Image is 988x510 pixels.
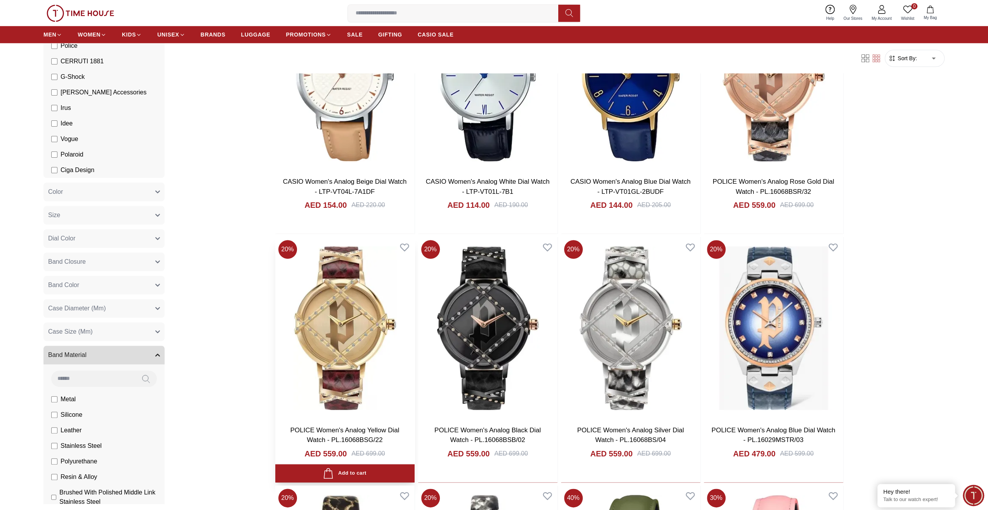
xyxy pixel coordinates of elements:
[920,15,940,21] span: My Bag
[351,200,385,210] div: AED 220.00
[347,31,363,38] span: SALE
[51,151,57,158] input: Polaroid
[51,494,56,500] input: Brushed With Polished Middle Link Stainless Steel
[590,448,632,459] h4: AED 559.00
[304,200,347,211] h4: AED 154.00
[201,28,226,42] a: BRANDS
[275,237,415,419] img: POLICE Women's Analog Yellow Dial Watch - PL.16068BSG/22
[43,206,165,225] button: Size
[378,31,402,38] span: GIFTING
[51,427,57,433] input: Leather
[61,410,82,419] span: Silicone
[570,178,690,195] a: CASIO Women's Analog Blue Dial Watch - LTP-VT01GL-2BUDF
[51,74,57,80] input: G-Shock
[713,178,834,195] a: POLICE Women's Analog Rose Gold Dial Watch - PL.16068BSR/32
[48,187,63,197] span: Color
[883,488,949,496] div: Hey there!
[51,105,57,111] input: Irus
[51,43,57,49] input: Police
[447,448,490,459] h4: AED 559.00
[78,31,101,38] span: WOMEN
[823,16,837,21] span: Help
[963,485,984,506] div: Chat Widget
[51,120,57,127] input: Idee
[61,395,76,404] span: Metal
[51,412,57,418] input: Silicone
[43,252,165,271] button: Band Closure
[418,237,557,419] img: POLICE Women's Analog Black Dial Watch - PL.16068BSB/02
[577,426,684,444] a: POLICE Women's Analog Silver Dial Watch - PL.16068BS/04
[704,237,843,419] img: POLICE Women's Analog Blue Dial Watch - PL.16029MSTR/03
[421,240,440,259] span: 20 %
[323,468,366,479] div: Add to cart
[157,28,185,42] a: UNISEX
[51,443,57,449] input: Stainless Steel
[898,16,917,21] span: Wishlist
[59,488,160,507] span: Brushed With Polished Middle Link Stainless Steel
[157,31,179,38] span: UNISEX
[868,16,895,21] span: My Account
[421,489,440,507] span: 20 %
[43,299,165,318] button: Case Diameter (Mm)
[278,489,297,507] span: 20 %
[707,489,726,507] span: 30 %
[351,449,385,458] div: AED 699.00
[780,449,813,458] div: AED 599.00
[418,28,454,42] a: CASIO SALE
[494,200,528,210] div: AED 190.00
[48,350,87,360] span: Band Material
[61,426,82,435] span: Leather
[821,3,839,23] a: Help
[61,441,102,451] span: Stainless Steel
[241,28,271,42] a: LUGGAGE
[48,257,86,266] span: Band Closure
[888,54,917,62] button: Sort By:
[61,134,78,144] span: Vogue
[911,3,917,9] span: 0
[707,240,726,259] span: 20 %
[43,183,165,201] button: Color
[48,304,106,313] span: Case Diameter (Mm)
[122,31,136,38] span: KIDS
[47,5,114,22] img: ...
[733,448,775,459] h4: AED 479.00
[896,54,917,62] span: Sort By:
[43,346,165,364] button: Band Material
[434,426,541,444] a: POLICE Women's Analog Black Dial Watch - PL.16068BSB/02
[418,31,454,38] span: CASIO SALE
[733,200,775,211] h4: AED 559.00
[919,4,941,22] button: My Bag
[61,165,94,175] span: Ciga Design
[564,489,583,507] span: 40 %
[61,119,73,128] span: Idee
[51,458,57,465] input: Polyurethane
[61,150,83,159] span: Polaroid
[637,449,670,458] div: AED 699.00
[201,31,226,38] span: BRANDS
[780,200,813,210] div: AED 699.00
[839,3,867,23] a: Our Stores
[290,426,399,444] a: POLICE Women's Analog Yellow Dial Watch - PL.16068BSG/22
[43,229,165,248] button: Dial Color
[304,448,347,459] h4: AED 559.00
[241,31,271,38] span: LUGGAGE
[51,136,57,142] input: Vogue
[61,88,146,97] span: [PERSON_NAME] Accessories
[637,200,670,210] div: AED 205.00
[275,464,415,482] button: Add to cart
[122,28,142,42] a: KIDS
[494,449,528,458] div: AED 699.00
[561,237,700,419] img: POLICE Women's Analog Silver Dial Watch - PL.16068BS/04
[61,103,71,113] span: Irus
[43,31,56,38] span: MEN
[51,89,57,96] input: [PERSON_NAME] Accessories
[896,3,919,23] a: 0Wishlist
[51,396,57,402] input: Metal
[78,28,106,42] a: WOMEN
[61,57,104,66] span: CERRUTI 1881
[43,322,165,341] button: Case Size (Mm)
[48,280,79,290] span: Band Color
